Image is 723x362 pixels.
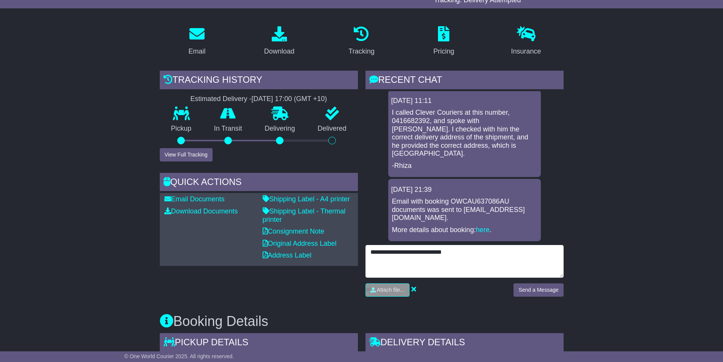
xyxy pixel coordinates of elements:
[365,333,564,354] div: Delivery Details
[183,24,210,59] a: Email
[264,46,295,57] div: Download
[392,198,537,222] p: Email with booking OWCAU637086AU documents was sent to [EMAIL_ADDRESS][DOMAIN_NAME].
[160,173,358,193] div: Quick Actions
[306,125,358,133] p: Delivered
[124,353,234,359] span: © One World Courier 2025. All rights reserved.
[392,226,537,234] p: More details about booking: .
[263,228,324,235] a: Consignment Note
[188,46,205,57] div: Email
[391,186,538,194] div: [DATE] 21:39
[203,125,254,133] p: In Transit
[476,226,490,234] a: here
[160,333,358,354] div: Pickup Details
[254,125,307,133] p: Delivering
[259,24,299,59] a: Download
[164,207,238,215] a: Download Documents
[160,148,213,161] button: View Full Tracking
[263,195,350,203] a: Shipping Label - A4 printer
[348,46,374,57] div: Tracking
[433,46,454,57] div: Pricing
[263,207,346,223] a: Shipping Label - Thermal printer
[263,240,337,247] a: Original Address Label
[506,24,546,59] a: Insurance
[391,97,538,105] div: [DATE] 11:11
[343,24,379,59] a: Tracking
[511,46,541,57] div: Insurance
[252,95,327,103] div: [DATE] 17:00 (GMT +10)
[160,95,358,103] div: Estimated Delivery -
[263,251,312,259] a: Address Label
[392,109,537,158] p: I called Clever Couriers at this number, 0416682392, and spoke with [PERSON_NAME]. I checked with...
[164,195,225,203] a: Email Documents
[160,125,203,133] p: Pickup
[428,24,459,59] a: Pricing
[514,283,563,297] button: Send a Message
[365,71,564,91] div: RECENT CHAT
[160,314,564,329] h3: Booking Details
[392,162,537,170] p: -Rhiza
[160,71,358,91] div: Tracking history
